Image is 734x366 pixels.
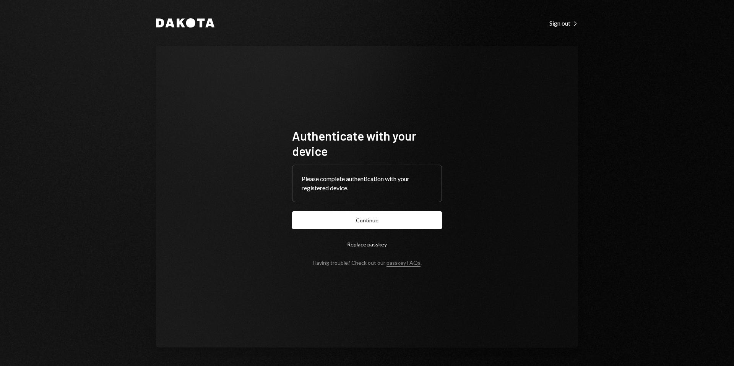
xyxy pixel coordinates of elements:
[302,174,432,193] div: Please complete authentication with your registered device.
[292,128,442,159] h1: Authenticate with your device
[549,19,578,27] div: Sign out
[292,235,442,253] button: Replace passkey
[549,19,578,27] a: Sign out
[386,259,421,267] a: passkey FAQs
[313,259,422,266] div: Having trouble? Check out our .
[292,211,442,229] button: Continue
